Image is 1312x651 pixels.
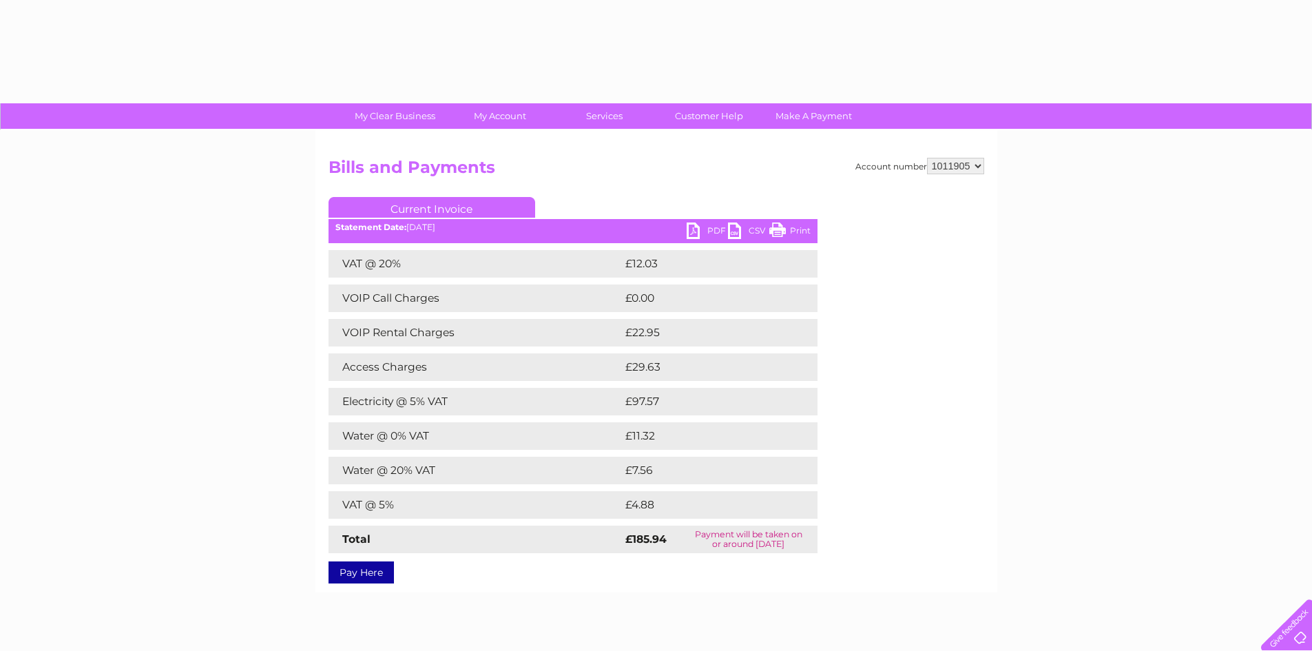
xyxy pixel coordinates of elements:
td: Access Charges [329,353,622,381]
a: Make A Payment [757,103,871,129]
a: My Account [443,103,556,129]
td: £4.88 [622,491,786,519]
td: VOIP Call Charges [329,285,622,312]
td: Electricity @ 5% VAT [329,388,622,415]
td: VAT @ 5% [329,491,622,519]
b: Statement Date: [335,222,406,232]
td: £7.56 [622,457,785,484]
td: VAT @ 20% [329,250,622,278]
div: [DATE] [329,223,818,232]
a: Print [769,223,811,242]
a: Services [548,103,661,129]
a: PDF [687,223,728,242]
td: £0.00 [622,285,786,312]
td: £12.03 [622,250,789,278]
a: CSV [728,223,769,242]
td: £29.63 [622,353,790,381]
a: Pay Here [329,561,394,583]
td: Water @ 20% VAT [329,457,622,484]
td: VOIP Rental Charges [329,319,622,347]
a: Current Invoice [329,197,535,218]
a: My Clear Business [338,103,452,129]
td: Water @ 0% VAT [329,422,622,450]
td: Payment will be taken on or around [DATE] [680,526,818,553]
td: £22.95 [622,319,789,347]
h2: Bills and Payments [329,158,984,184]
div: Account number [855,158,984,174]
td: £97.57 [622,388,789,415]
strong: Total [342,533,371,546]
a: Customer Help [652,103,766,129]
td: £11.32 [622,422,787,450]
strong: £185.94 [625,533,667,546]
